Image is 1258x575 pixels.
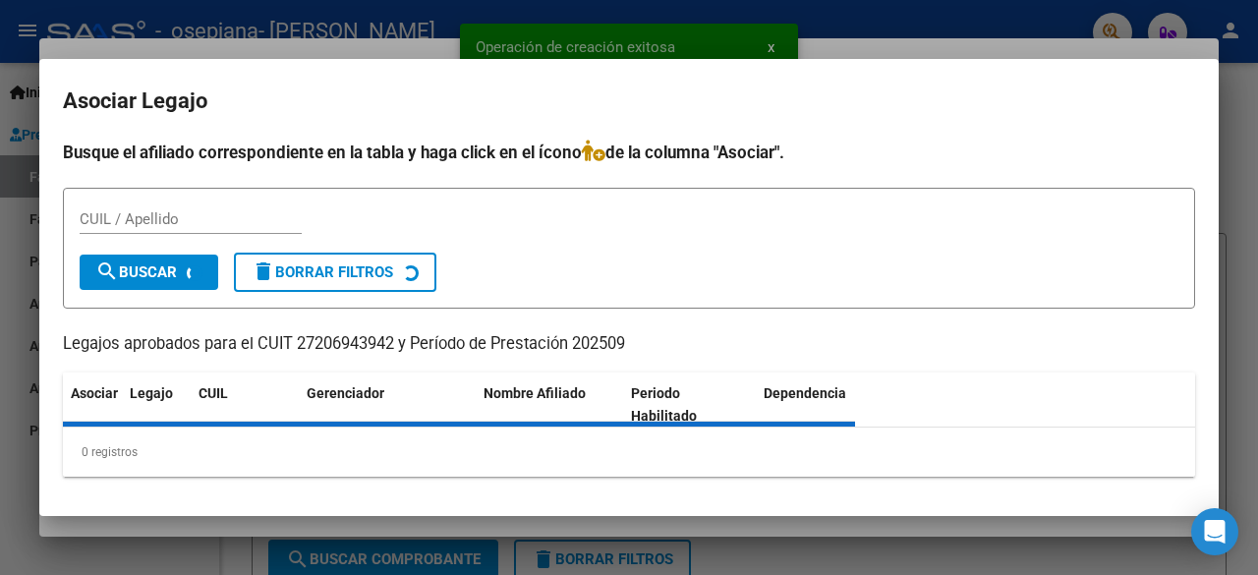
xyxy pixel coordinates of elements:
span: Dependencia [764,385,846,401]
p: Legajos aprobados para el CUIT 27206943942 y Período de Prestación 202509 [63,332,1195,357]
datatable-header-cell: Legajo [122,373,191,437]
span: Borrar Filtros [252,263,393,281]
button: Borrar Filtros [234,253,436,292]
datatable-header-cell: Nombre Afiliado [476,373,623,437]
datatable-header-cell: Dependencia [756,373,903,437]
datatable-header-cell: Asociar [63,373,122,437]
span: Asociar [71,385,118,401]
span: Buscar [95,263,177,281]
span: Periodo Habilitado [631,385,697,424]
button: Buscar [80,255,218,290]
div: 0 registros [63,428,1195,477]
datatable-header-cell: Gerenciador [299,373,476,437]
span: CUIL [199,385,228,401]
span: Nombre Afiliado [484,385,586,401]
datatable-header-cell: CUIL [191,373,299,437]
h4: Busque el afiliado correspondiente en la tabla y haga click en el ícono de la columna "Asociar". [63,140,1195,165]
mat-icon: delete [252,259,275,283]
div: Open Intercom Messenger [1191,508,1238,555]
datatable-header-cell: Periodo Habilitado [623,373,756,437]
mat-icon: search [95,259,119,283]
span: Gerenciador [307,385,384,401]
span: Legajo [130,385,173,401]
h2: Asociar Legajo [63,83,1195,120]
